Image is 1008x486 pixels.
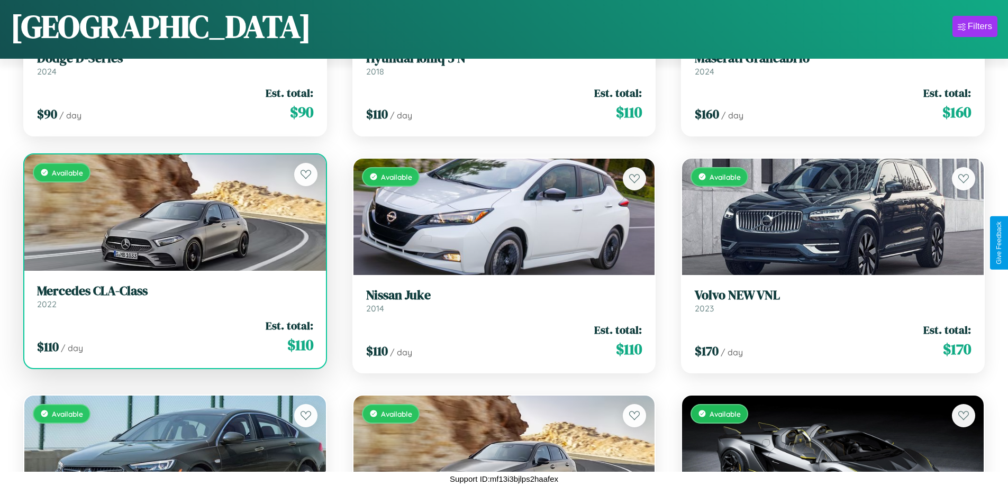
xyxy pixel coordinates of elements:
a: Mercedes CLA-Class2022 [37,283,313,309]
span: / day [721,110,743,121]
h3: Dodge D-Series [37,51,313,66]
span: Available [52,409,83,418]
span: Available [710,409,741,418]
p: Support ID: mf13i3bjlps2haafex [450,472,558,486]
a: Maserati Grancabrio2024 [695,51,971,77]
span: / day [61,343,83,353]
span: 2024 [37,66,57,77]
h1: [GEOGRAPHIC_DATA] [11,5,311,48]
span: $ 90 [290,102,313,123]
span: $ 160 [942,102,971,123]
a: Hyundai Ioniq 5 N2018 [366,51,642,77]
span: / day [390,110,412,121]
span: Est. total: [594,85,642,100]
span: 2014 [366,303,384,314]
span: / day [390,347,412,357]
span: Est. total: [266,318,313,333]
a: Nissan Juke2014 [366,288,642,314]
span: Available [381,172,412,181]
span: Est. total: [266,85,313,100]
div: Filters [968,21,992,32]
h3: Volvo NEW VNL [695,288,971,303]
h3: Hyundai Ioniq 5 N [366,51,642,66]
span: 2022 [37,299,57,309]
span: $ 110 [366,342,388,360]
span: $ 170 [943,338,971,360]
span: $ 110 [287,334,313,355]
span: $ 110 [366,105,388,123]
span: / day [59,110,81,121]
button: Filters [952,16,997,37]
div: Give Feedback [995,222,1003,264]
a: Volvo NEW VNL2023 [695,288,971,314]
h3: Maserati Grancabrio [695,51,971,66]
span: Est. total: [923,322,971,337]
h3: Mercedes CLA-Class [37,283,313,299]
span: 2023 [695,303,714,314]
span: Est. total: [923,85,971,100]
span: Available [52,168,83,177]
span: $ 160 [695,105,719,123]
a: Dodge D-Series2024 [37,51,313,77]
span: $ 110 [616,102,642,123]
span: Est. total: [594,322,642,337]
h3: Nissan Juke [366,288,642,303]
span: $ 110 [616,338,642,360]
span: 2018 [366,66,384,77]
span: Available [710,172,741,181]
span: $ 90 [37,105,57,123]
span: $ 110 [37,338,59,355]
span: Available [381,409,412,418]
span: / day [721,347,743,357]
span: $ 170 [695,342,719,360]
span: 2024 [695,66,714,77]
